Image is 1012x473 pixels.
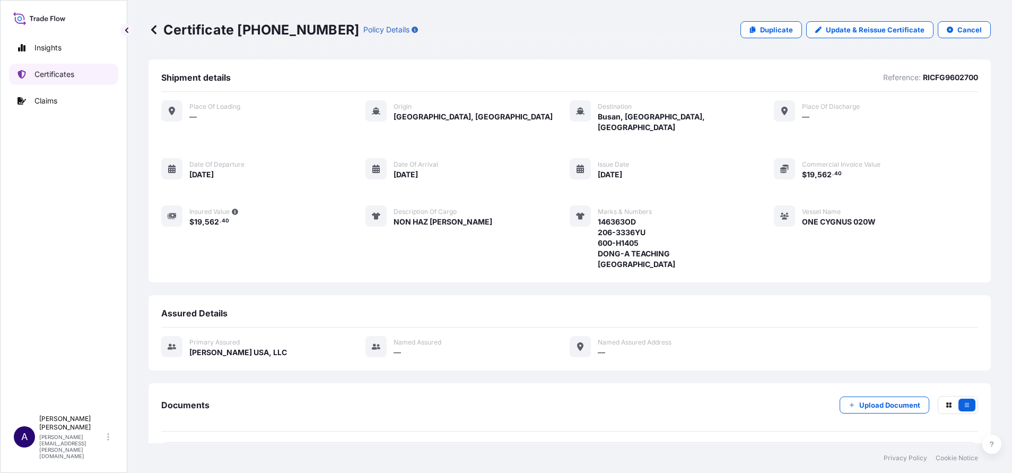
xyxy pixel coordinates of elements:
[598,102,632,111] span: Destination
[189,169,214,180] span: [DATE]
[205,218,219,226] span: 562
[189,102,240,111] span: Place of Loading
[222,219,229,223] span: 40
[9,37,118,58] a: Insights
[957,24,982,35] p: Cancel
[394,338,441,347] span: Named Assured
[884,454,927,462] a: Privacy Policy
[598,160,629,169] span: Issue Date
[189,111,197,122] span: —
[598,217,675,270] span: 146363OD 206-3336YU 600-H1405 DONG-A TEACHING [GEOGRAPHIC_DATA]
[363,24,409,35] p: Policy Details
[394,160,438,169] span: Date of arrival
[39,434,105,459] p: [PERSON_NAME][EMAIL_ADDRESS][PERSON_NAME][DOMAIN_NAME]
[936,454,978,462] a: Cookie Notice
[34,42,62,53] p: Insights
[189,218,194,226] span: $
[394,347,401,358] span: —
[883,72,921,83] p: Reference:
[598,338,671,347] span: Named Assured Address
[938,21,991,38] button: Cancel
[189,338,240,347] span: Primary assured
[806,21,934,38] a: Update & Reissue Certificate
[826,24,924,35] p: Update & Reissue Certificate
[802,217,876,227] span: ONE CYGNUS 020W
[598,208,652,216] span: Marks & Numbers
[394,102,412,111] span: Origin
[394,217,492,227] span: NON HAZ [PERSON_NAME]
[189,160,245,169] span: Date of departure
[21,432,28,442] span: A
[220,219,221,223] span: .
[189,208,230,216] span: Insured Value
[815,171,817,178] span: ,
[807,171,815,178] span: 19
[161,442,978,470] a: PDFCertificate[DATE]T14:51:07.993208
[161,308,228,319] span: Assured Details
[34,96,57,106] p: Claims
[394,111,553,122] span: [GEOGRAPHIC_DATA], [GEOGRAPHIC_DATA]
[189,347,287,358] span: [PERSON_NAME] USA, LLC
[834,172,842,176] span: 40
[802,171,807,178] span: $
[802,102,860,111] span: Place of discharge
[161,72,231,83] span: Shipment details
[194,218,202,226] span: 19
[802,111,809,122] span: —
[802,160,880,169] span: Commercial Invoice Value
[149,21,359,38] p: Certificate [PHONE_NUMBER]
[760,24,793,35] p: Duplicate
[859,400,920,410] p: Upload Document
[840,397,929,414] button: Upload Document
[394,208,457,216] span: Description of cargo
[923,72,978,83] p: RICFG9602700
[39,415,105,432] p: [PERSON_NAME] [PERSON_NAME]
[394,169,418,180] span: [DATE]
[802,208,841,216] span: Vessel Name
[9,90,118,111] a: Claims
[598,169,622,180] span: [DATE]
[598,111,774,133] span: Busan, [GEOGRAPHIC_DATA], [GEOGRAPHIC_DATA]
[34,69,74,80] p: Certificates
[202,218,205,226] span: ,
[598,347,605,358] span: —
[817,171,832,178] span: 562
[740,21,802,38] a: Duplicate
[161,400,210,410] span: Documents
[9,64,118,85] a: Certificates
[832,172,834,176] span: .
